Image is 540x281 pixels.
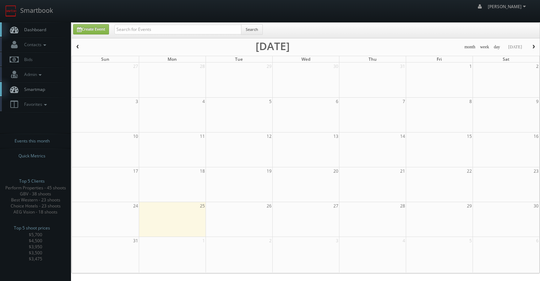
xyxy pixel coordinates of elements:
[533,202,539,210] span: 30
[333,63,339,70] span: 30
[333,202,339,210] span: 27
[462,43,478,52] button: month
[21,101,49,107] span: Favorites
[266,63,272,70] span: 29
[268,98,272,105] span: 5
[478,43,492,52] button: week
[491,43,503,52] button: day
[437,56,442,62] span: Fri
[114,25,241,34] input: Search for Events
[268,237,272,244] span: 2
[132,63,139,70] span: 27
[199,133,206,140] span: 11
[301,56,310,62] span: Wed
[14,225,50,232] span: Top 5 shoot prices
[21,27,46,33] span: Dashboard
[399,63,406,70] span: 31
[535,237,539,244] span: 6
[168,56,177,62] span: Mon
[488,4,528,10] span: [PERSON_NAME]
[21,86,45,92] span: Smartmap
[266,167,272,175] span: 19
[132,202,139,210] span: 24
[402,98,406,105] span: 7
[402,237,406,244] span: 4
[333,133,339,140] span: 13
[369,56,377,62] span: Thu
[73,24,109,34] a: Create Event
[235,56,243,62] span: Tue
[18,152,45,160] span: Quick Metrics
[399,167,406,175] span: 21
[5,5,17,17] img: smartbook-logo.png
[199,202,206,210] span: 25
[535,63,539,70] span: 2
[533,133,539,140] span: 16
[135,98,139,105] span: 3
[241,24,263,35] button: Search
[21,56,33,63] span: Bids
[19,178,45,185] span: Top 5 Clients
[21,42,48,48] span: Contacts
[466,167,473,175] span: 22
[535,98,539,105] span: 9
[335,237,339,244] span: 3
[266,202,272,210] span: 26
[132,133,139,140] span: 10
[335,98,339,105] span: 6
[256,43,290,50] h2: [DATE]
[399,202,406,210] span: 28
[266,133,272,140] span: 12
[503,56,509,62] span: Sat
[199,63,206,70] span: 28
[202,237,206,244] span: 1
[202,98,206,105] span: 4
[132,237,139,244] span: 31
[15,137,50,145] span: Events this month
[533,167,539,175] span: 23
[506,43,524,52] button: [DATE]
[469,237,473,244] span: 5
[466,202,473,210] span: 29
[399,133,406,140] span: 14
[132,167,139,175] span: 17
[333,167,339,175] span: 20
[199,167,206,175] span: 18
[469,63,473,70] span: 1
[101,56,109,62] span: Sun
[466,133,473,140] span: 15
[469,98,473,105] span: 8
[21,71,43,77] span: Admin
